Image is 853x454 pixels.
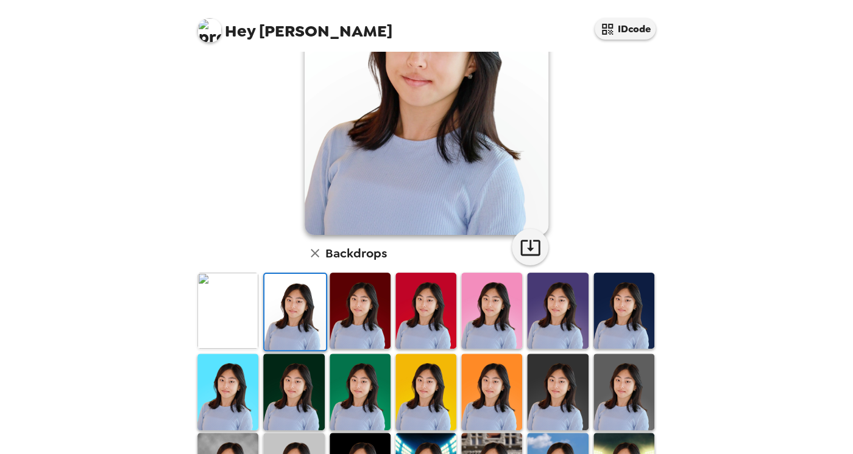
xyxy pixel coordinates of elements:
h6: Backdrops [325,243,387,263]
img: Original [197,273,258,349]
span: Hey [225,20,255,42]
img: profile pic [197,18,222,43]
button: IDcode [595,18,656,40]
span: [PERSON_NAME] [197,12,392,40]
